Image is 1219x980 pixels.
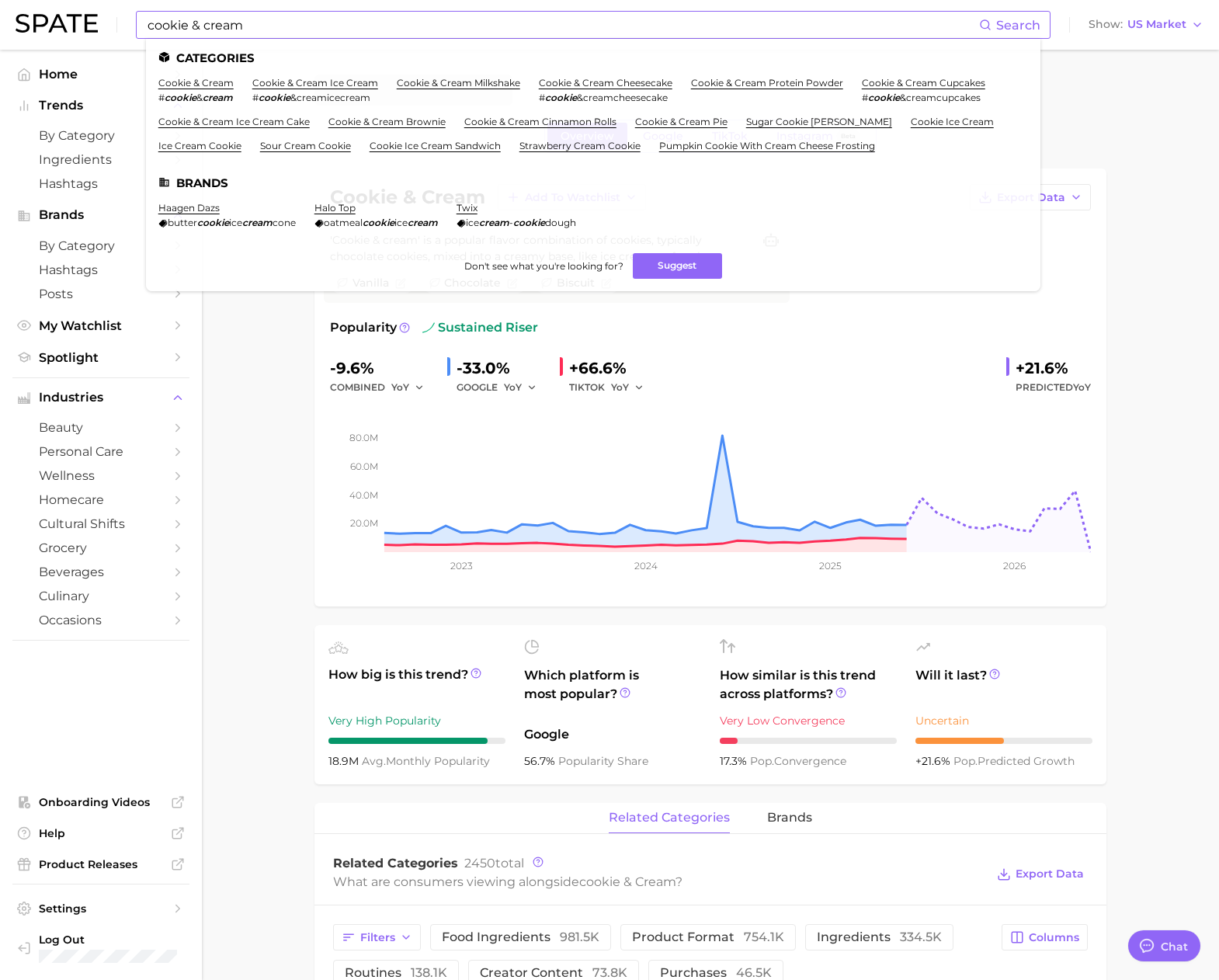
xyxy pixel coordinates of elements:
[720,666,897,704] span: How similar is this trend across platforms?
[252,92,259,103] span: #
[146,12,979,38] input: Search here for a brand, industry, or ingredient
[900,92,981,103] span: &creamcupcakes
[273,217,296,228] span: cone
[868,92,900,103] em: cookie
[609,811,730,825] span: related categories
[611,378,644,397] button: YoY
[750,754,846,768] span: convergence
[39,350,163,365] span: Spotlight
[524,725,701,744] span: Google
[915,711,1092,730] div: Uncertain
[196,92,203,103] span: &
[362,754,386,768] abbr: average
[39,67,163,82] span: Home
[16,14,98,33] img: SPATE
[197,217,229,228] em: cookie
[509,217,513,228] span: -
[259,92,290,103] em: cookie
[252,77,378,89] a: cookie & cream ice cream
[165,92,196,103] em: cookie
[464,260,623,272] span: Don't see what you're looking for?
[411,965,447,980] span: 138.1k
[328,116,446,127] a: cookie & cream brownie
[545,217,576,228] span: dough
[12,536,189,560] a: grocery
[504,381,522,394] span: YoY
[12,62,189,86] a: Home
[39,565,163,579] span: beverages
[242,217,273,228] em: cream
[260,140,351,151] a: sour cream cookie
[328,754,362,768] span: 18.9m
[12,488,189,512] a: homecare
[750,754,774,768] abbr: popularity index
[39,208,163,222] span: Brands
[12,822,189,845] a: Help
[817,931,942,944] span: ingredients
[39,152,163,167] span: Ingredients
[12,608,189,632] a: occasions
[229,217,242,228] span: ice
[660,967,772,979] span: purchases
[397,77,520,89] a: cookie & cream milkshake
[39,516,163,531] span: cultural shifts
[12,258,189,282] a: Hashtags
[579,874,675,889] span: cookie & cream
[12,928,189,968] a: Log out. Currently logged in with e-mail yumi.toki@spate.nyc.
[12,584,189,608] a: culinary
[158,202,220,214] a: haagen dazs
[911,116,994,127] a: cookie ice cream
[39,176,163,191] span: Hashtags
[633,253,722,279] button: Suggest
[457,378,547,397] div: GOOGLE
[1002,924,1088,950] button: Columns
[996,18,1040,33] span: Search
[360,931,395,944] span: Filters
[720,738,897,744] div: 1 / 10
[391,378,425,397] button: YoY
[333,871,985,892] div: What are consumers viewing alongside ?
[39,420,163,435] span: beauty
[39,902,163,916] span: Settings
[1089,20,1123,29] span: Show
[519,140,641,151] a: strawberry cream cookie
[158,116,310,127] a: cookie & cream ice cream cake
[592,965,627,980] span: 73.8k
[330,318,397,337] span: Popularity
[422,318,538,337] span: sustained riser
[513,217,545,228] em: cookie
[480,967,627,979] span: creator content
[39,857,163,871] span: Product Releases
[862,77,985,89] a: cookie & cream cupcakes
[635,116,728,127] a: cookie & cream pie
[330,378,435,397] div: combined
[333,856,458,871] span: Related Categories
[560,930,599,944] span: 981.5k
[819,560,842,572] tspan: 2025
[1016,356,1091,381] div: +21.6%
[12,415,189,440] a: beauty
[12,346,189,370] a: Spotlight
[328,738,505,744] div: 9 / 10
[744,930,784,944] span: 754.1k
[333,924,421,950] button: Filters
[1003,560,1026,572] tspan: 2026
[422,321,435,334] img: sustained riser
[12,853,189,876] a: Product Releases
[39,540,163,555] span: grocery
[1085,15,1207,35] button: ShowUS Market
[39,795,163,809] span: Onboarding Videos
[632,931,784,944] span: product format
[168,217,197,228] span: butter
[862,92,868,103] span: #
[1073,381,1091,393] span: YoY
[746,116,892,127] a: sugar cookie [PERSON_NAME]
[1127,20,1186,29] span: US Market
[539,92,545,103] span: #
[524,754,558,768] span: 56.7%
[450,560,473,572] tspan: 2023
[391,381,409,394] span: YoY
[39,613,163,627] span: occasions
[558,754,648,768] span: popularity share
[158,77,234,89] a: cookie & cream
